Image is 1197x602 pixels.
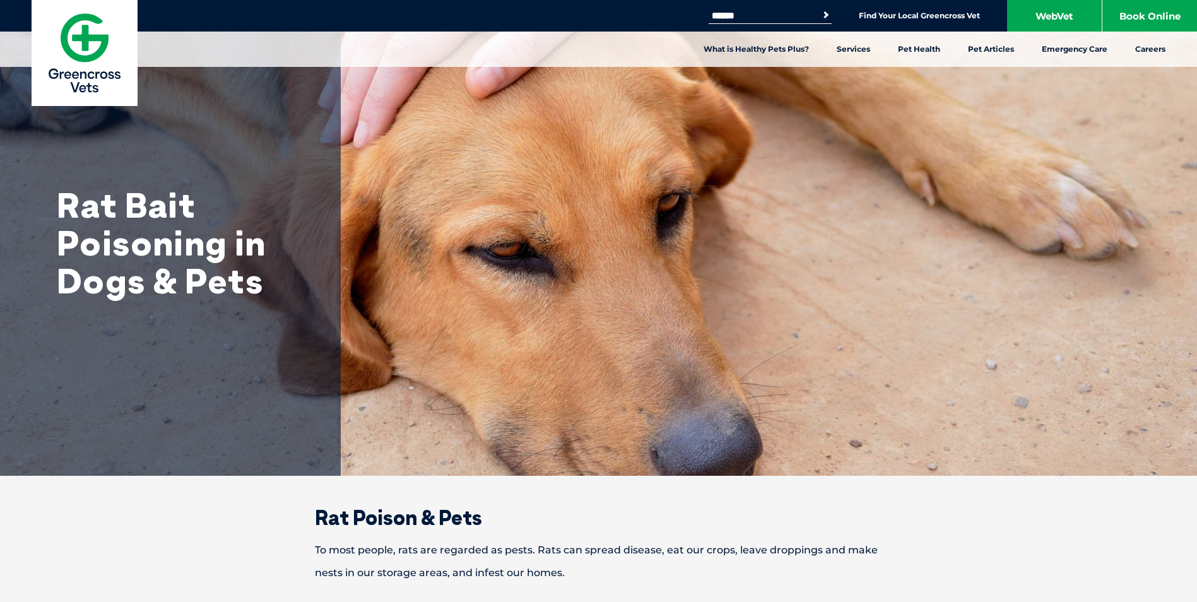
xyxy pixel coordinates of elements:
h1: Rat Bait Poisoning in Dogs & Pets [57,186,309,300]
a: Services [823,32,884,67]
a: Pet Articles [954,32,1028,67]
a: Pet Health [884,32,954,67]
button: Search [820,9,832,21]
p: To most people, rats are regarded as pests. Rats can spread disease, eat our crops, leave droppin... [271,539,927,584]
a: Find Your Local Greencross Vet [859,11,980,21]
h2: Rat Poison & Pets [271,507,927,528]
a: Careers [1121,32,1179,67]
a: What is Healthy Pets Plus? [690,32,823,67]
a: Emergency Care [1028,32,1121,67]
